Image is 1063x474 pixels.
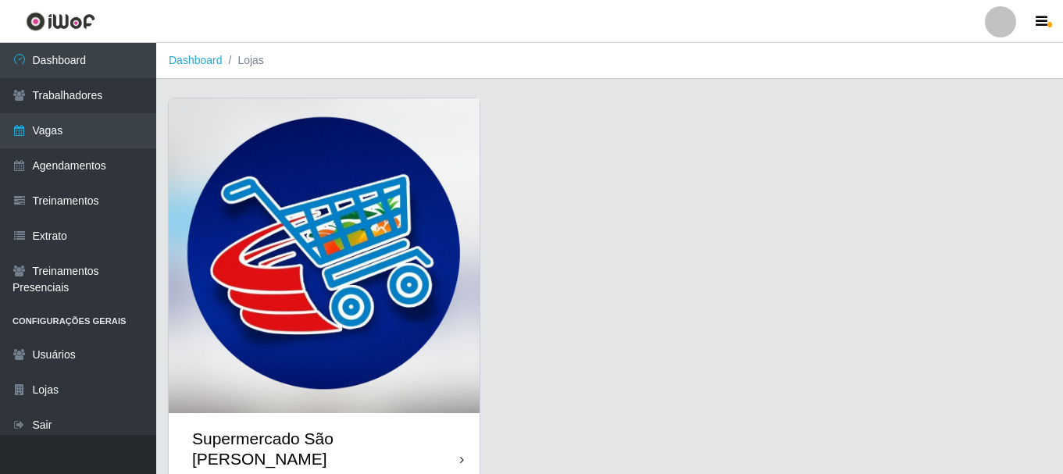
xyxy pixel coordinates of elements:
[223,52,264,69] li: Lojas
[192,429,460,468] div: Supermercado São [PERSON_NAME]
[169,98,480,413] img: cardImg
[156,43,1063,79] nav: breadcrumb
[26,12,95,31] img: CoreUI Logo
[169,54,223,66] a: Dashboard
